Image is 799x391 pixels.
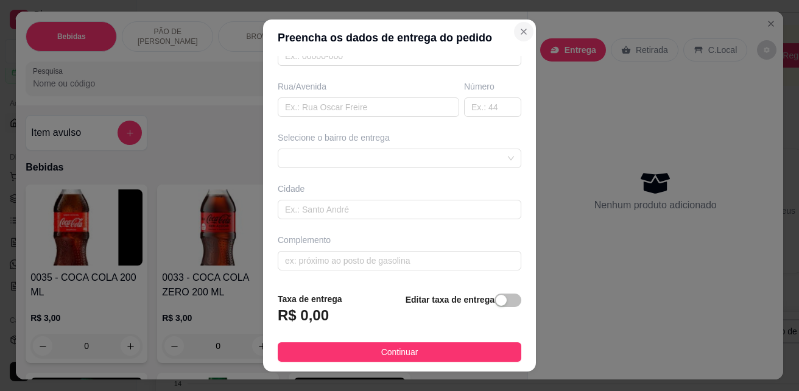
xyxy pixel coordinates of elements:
[278,132,521,144] div: Selecione o bairro de entrega
[514,22,533,41] button: Close
[278,251,521,270] input: ex: próximo ao posto de gasolina
[464,80,521,93] div: Número
[278,306,329,325] h3: R$ 0,00
[381,345,418,359] span: Continuar
[464,97,521,117] input: Ex.: 44
[278,234,521,246] div: Complemento
[263,19,536,56] header: Preencha os dados de entrega do pedido
[278,342,521,362] button: Continuar
[406,295,495,305] strong: Editar taxa de entrega
[278,97,459,117] input: Ex.: Rua Oscar Freire
[278,183,521,195] div: Cidade
[278,294,342,304] strong: Taxa de entrega
[278,80,459,93] div: Rua/Avenida
[278,200,521,219] input: Ex.: Santo André
[278,46,521,66] input: Ex.: 00000-000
